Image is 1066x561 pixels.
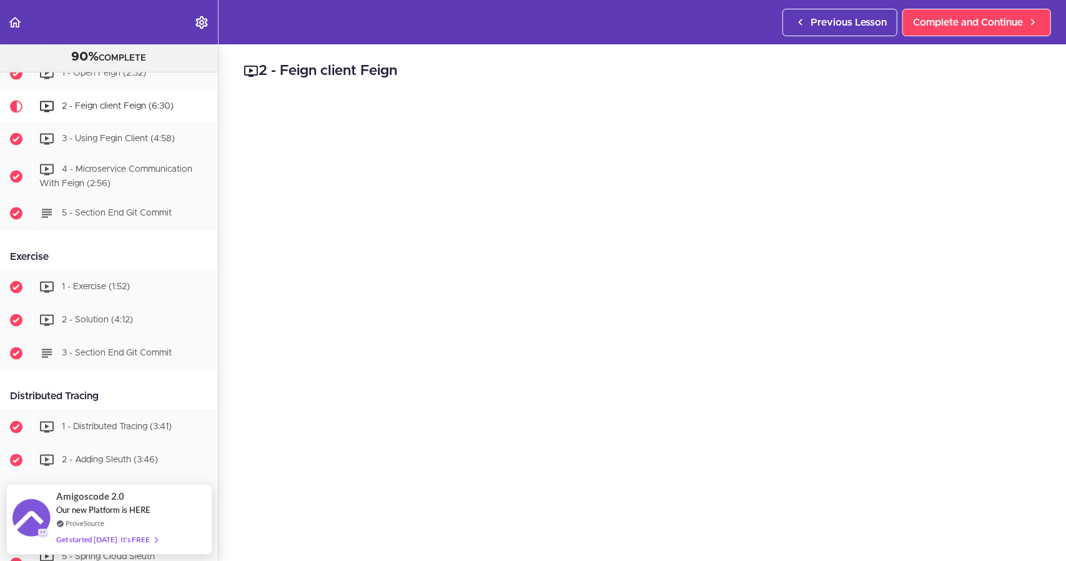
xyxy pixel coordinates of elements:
div: COMPLETE [16,49,202,66]
h2: 2 - Feign client Feign [244,61,1041,82]
a: Previous Lesson [782,9,897,36]
iframe: Video Player [244,101,1041,549]
span: 2 - Feign client Feign (6:30) [62,102,174,111]
a: ProveSource [66,518,104,529]
svg: Back to course curriculum [7,15,22,30]
div: Get started [DATE]. It's FREE [56,532,157,547]
span: Our new Platform is HERE [56,505,151,515]
span: 2 - Adding Sleuth (3:46) [62,456,158,465]
span: 1 - Open Feign (2:32) [62,69,146,77]
span: Amigoscode 2.0 [56,489,124,504]
span: 2 - Solution (4:12) [62,316,133,325]
a: Complete and Continue [902,9,1051,36]
span: Complete and Continue [913,15,1023,30]
img: provesource social proof notification image [12,499,50,540]
span: Previous Lesson [811,15,887,30]
span: 3 - Section End Git Commit [62,349,172,358]
span: 5 - Section End Git Commit [62,209,172,218]
span: 1 - Distributed Tracing (3:41) [62,423,172,432]
span: 90% [72,51,99,63]
span: 4 - Microservice Communication With Feign (2:56) [39,165,192,188]
span: 1 - Exercise (1:52) [62,283,130,292]
span: 3 - Using Fegin Client (4:58) [62,134,175,143]
svg: Settings Menu [194,15,209,30]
